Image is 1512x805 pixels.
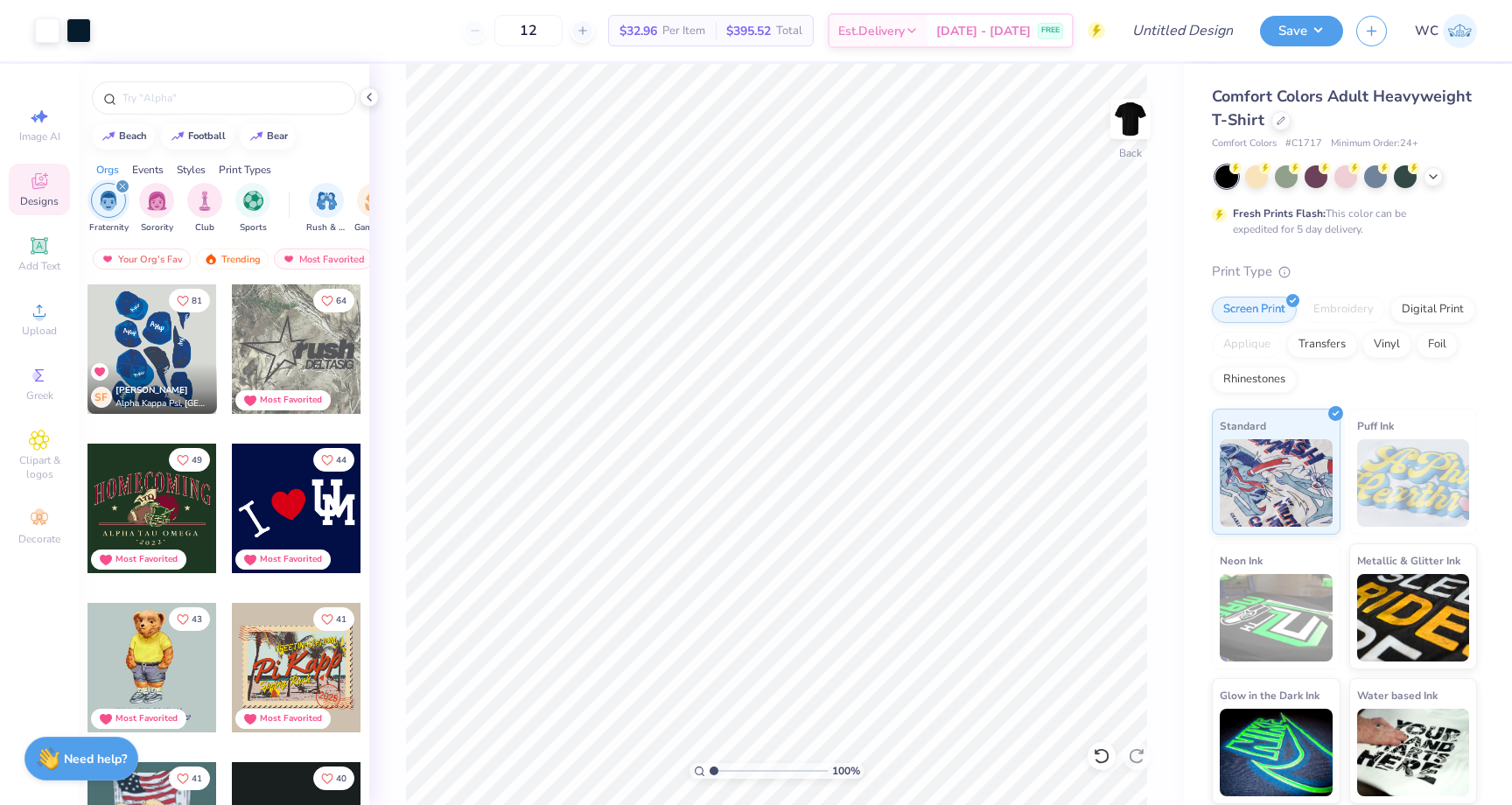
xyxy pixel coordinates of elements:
div: Screen Print [1212,297,1297,323]
span: Metallic & Glitter Ink [1357,551,1460,570]
img: Back [1113,101,1148,136]
div: Most Favorited [260,394,322,407]
span: 64 [336,297,346,305]
div: Foil [1417,332,1458,358]
button: filter button [354,183,395,234]
span: Decorate [18,532,60,546]
div: bear [267,131,288,141]
div: filter for Rush & Bid [306,183,346,234]
span: Standard [1220,416,1266,435]
button: filter button [139,183,174,234]
span: Glow in the Dark Ink [1220,686,1319,704]
div: Orgs [96,162,119,178]
img: Standard [1220,439,1333,527]
img: Club Image [195,191,214,211]
img: Puff Ink [1357,439,1470,527]
span: Upload [22,324,57,338]
div: Your Org's Fav [93,248,191,269]
span: $395.52 [726,22,771,40]
img: Glow in the Dark Ink [1220,709,1333,796]
button: bear [240,123,296,150]
span: Designs [20,194,59,208]
div: Applique [1212,332,1282,358]
button: Like [169,289,210,312]
div: Vinyl [1362,332,1411,358]
div: filter for Fraternity [89,183,129,234]
span: Est. Delivery [838,22,905,40]
img: trend_line.gif [101,131,115,142]
img: Neon Ink [1220,574,1333,661]
span: Clipart & logos [9,453,70,481]
div: filter for Sorority [139,183,174,234]
a: WC [1415,14,1477,48]
button: Save [1260,16,1343,46]
div: Styles [177,162,206,178]
div: This color can be expedited for 5 day delivery. [1233,206,1448,237]
div: Most Favorited [115,712,178,725]
img: Game Day Image [365,191,385,211]
button: Like [313,448,354,472]
span: Rush & Bid [306,221,346,234]
button: filter button [187,183,222,234]
button: Like [313,607,354,631]
span: Sorority [141,221,173,234]
div: Embroidery [1302,297,1385,323]
div: beach [119,131,147,141]
span: Club [195,221,214,234]
img: Metallic & Glitter Ink [1357,574,1470,661]
span: Total [776,22,802,40]
span: Per Item [662,22,705,40]
img: Sorority Image [147,191,167,211]
div: Back [1119,145,1142,161]
img: most_fav.gif [282,253,296,265]
button: beach [92,123,155,150]
button: filter button [235,183,270,234]
div: Most Favorited [115,553,178,566]
img: Water based Ink [1357,709,1470,796]
span: Neon Ink [1220,551,1263,570]
div: Print Type [1212,262,1477,282]
input: Try "Alpha" [121,89,345,107]
span: WC [1415,21,1438,41]
div: Print Types [219,162,271,178]
strong: Need help? [64,751,127,767]
span: Comfort Colors Adult Heavyweight T-Shirt [1212,86,1472,130]
strong: Fresh Prints Flash: [1233,206,1326,220]
span: Sports [240,221,267,234]
span: Minimum Order: 24 + [1331,136,1418,151]
div: Events [132,162,164,178]
img: Rush & Bid Image [317,191,337,211]
span: $32.96 [619,22,657,40]
div: filter for Game Day [354,183,395,234]
div: Most Favorited [260,712,322,725]
span: Water based Ink [1357,686,1438,704]
button: Like [313,766,354,790]
span: Puff Ink [1357,416,1394,435]
button: filter button [89,183,129,234]
span: Add Text [18,259,60,273]
span: FREE [1041,24,1060,37]
button: Like [169,766,210,790]
div: filter for Sports [235,183,270,234]
div: Digital Print [1390,297,1475,323]
span: 44 [336,456,346,465]
img: Fraternity Image [99,191,118,211]
span: Game Day [354,221,395,234]
span: [DATE] - [DATE] [936,22,1031,40]
span: # C1717 [1285,136,1322,151]
img: trend_line.gif [249,131,263,142]
input: Untitled Design [1118,13,1247,48]
button: Like [169,607,210,631]
img: trending.gif [204,253,218,265]
div: Transfers [1287,332,1357,358]
button: Like [169,448,210,472]
button: filter button [306,183,346,234]
div: Rhinestones [1212,367,1297,393]
span: [PERSON_NAME] [115,384,188,396]
input: – – [494,15,563,46]
span: 41 [192,774,202,783]
span: 81 [192,297,202,305]
span: Fraternity [89,221,129,234]
div: Trending [196,248,269,269]
img: Wesley Chan [1443,14,1477,48]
